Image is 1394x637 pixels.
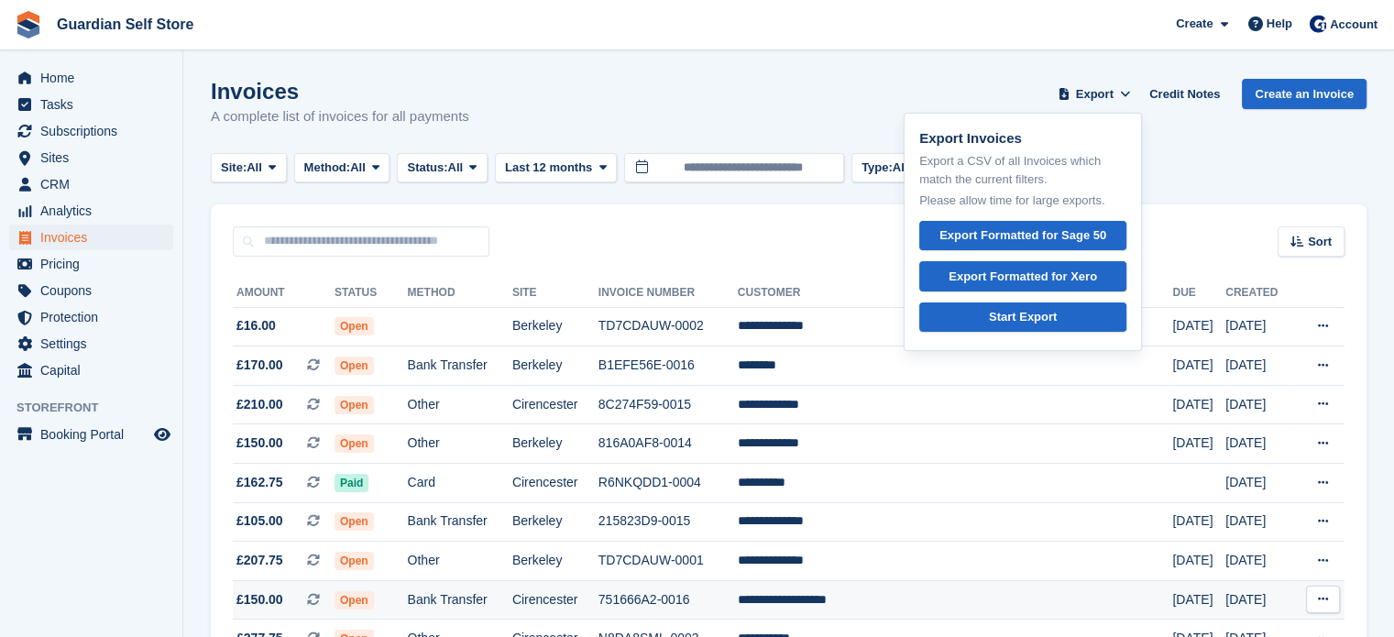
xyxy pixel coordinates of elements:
td: [DATE] [1172,580,1225,620]
a: menu [9,65,173,91]
p: A complete list of invoices for all payments [211,106,469,127]
span: £170.00 [236,356,283,375]
td: [DATE] [1225,346,1294,386]
a: Preview store [151,423,173,445]
button: Last 12 months [495,153,617,183]
button: Type: All [851,153,932,183]
a: menu [9,118,173,144]
button: Site: All [211,153,287,183]
a: menu [9,251,173,277]
td: Berkeley [512,542,598,581]
span: Open [335,317,374,335]
td: Cirencester [512,580,598,620]
td: [DATE] [1225,464,1294,503]
span: Sites [40,145,150,170]
span: £150.00 [236,434,283,453]
a: Guardian Self Store [49,9,201,39]
span: Coupons [40,278,150,303]
img: stora-icon-8386f47178a22dfd0bd8f6a31ec36ba5ce8667c1dd55bd0f319d3a0aa187defe.svg [15,11,42,38]
td: Cirencester [512,464,598,503]
span: Protection [40,304,150,330]
td: Other [408,542,512,581]
td: Other [408,424,512,464]
span: Export [1076,85,1114,104]
span: Home [40,65,150,91]
a: Start Export [919,302,1126,333]
a: Credit Notes [1142,79,1227,109]
td: Berkeley [512,424,598,464]
p: Export a CSV of all Invoices which match the current filters. [919,152,1126,188]
td: TD7CDAUW-0002 [598,307,738,346]
span: All [247,159,262,177]
span: £105.00 [236,511,283,531]
span: Create [1176,15,1213,33]
td: [DATE] [1225,502,1294,542]
span: Paid [335,474,368,492]
a: menu [9,92,173,117]
th: Customer [738,279,1173,308]
td: [DATE] [1225,542,1294,581]
td: [DATE] [1172,346,1225,386]
p: Export Invoices [919,128,1126,149]
th: Due [1172,279,1225,308]
td: [DATE] [1172,307,1225,346]
span: Pricing [40,251,150,277]
span: Settings [40,331,150,357]
a: menu [9,171,173,197]
a: menu [9,225,173,250]
td: Berkeley [512,346,598,386]
span: Tasks [40,92,150,117]
a: menu [9,331,173,357]
a: Export Formatted for Xero [919,261,1126,291]
th: Method [408,279,512,308]
td: Other [408,385,512,424]
button: Export [1054,79,1135,109]
span: Open [335,591,374,610]
th: Created [1225,279,1294,308]
th: Status [335,279,408,308]
span: Open [335,512,374,531]
span: Sort [1308,233,1332,251]
div: Start Export [989,308,1057,326]
td: [DATE] [1225,580,1294,620]
button: Status: All [397,153,487,183]
td: [DATE] [1172,502,1225,542]
td: 816A0AF8-0014 [598,424,738,464]
td: [DATE] [1172,385,1225,424]
td: 751666A2-0016 [598,580,738,620]
a: menu [9,145,173,170]
span: All [893,159,908,177]
a: Create an Invoice [1242,79,1367,109]
a: Export Formatted for Sage 50 [919,221,1126,251]
span: Open [335,396,374,414]
td: [DATE] [1172,424,1225,464]
span: Method: [304,159,351,177]
a: menu [9,357,173,383]
span: Open [335,357,374,375]
td: Card [408,464,512,503]
span: Account [1330,16,1378,34]
a: menu [9,198,173,224]
td: Bank Transfer [408,502,512,542]
td: [DATE] [1225,424,1294,464]
span: Booking Portal [40,422,150,447]
span: Site: [221,159,247,177]
p: Please allow time for large exports. [919,192,1126,210]
td: Cirencester [512,385,598,424]
span: All [350,159,366,177]
div: Export Formatted for Xero [949,268,1097,286]
td: Bank Transfer [408,346,512,386]
td: B1EFE56E-0016 [598,346,738,386]
img: Tom Scott [1309,15,1327,33]
span: Open [335,552,374,570]
span: All [448,159,464,177]
span: £210.00 [236,395,283,414]
td: R6NKQDD1-0004 [598,464,738,503]
td: [DATE] [1172,542,1225,581]
td: 8C274F59-0015 [598,385,738,424]
td: Bank Transfer [408,580,512,620]
div: Export Formatted for Sage 50 [939,226,1106,245]
a: menu [9,422,173,447]
td: 215823D9-0015 [598,502,738,542]
span: Help [1267,15,1292,33]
